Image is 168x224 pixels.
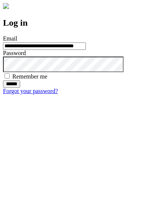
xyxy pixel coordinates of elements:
[3,3,9,9] img: logo-4e3dc11c47720685a147b03b5a06dd966a58ff35d612b21f08c02c0306f2b779.png
[12,73,47,80] label: Remember me
[3,88,58,94] a: Forgot your password?
[3,50,26,56] label: Password
[3,35,17,42] label: Email
[3,18,165,28] h2: Log in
